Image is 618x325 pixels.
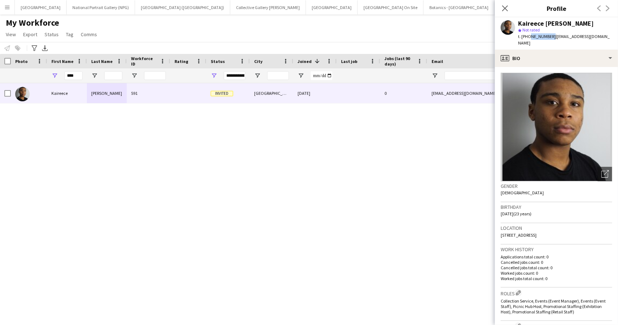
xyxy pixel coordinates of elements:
[501,254,612,259] p: Applications total count: 0
[23,31,37,38] span: Export
[6,31,16,38] span: View
[66,31,73,38] span: Tag
[30,44,39,52] app-action-btn: Advanced filters
[3,30,19,39] a: View
[15,59,28,64] span: Photo
[501,276,612,281] p: Worked jobs total count: 0
[131,72,138,79] button: Open Filter Menu
[495,0,557,14] button: [GEOGRAPHIC_DATA] (HES)
[501,246,612,253] h3: Work history
[211,59,225,64] span: Status
[298,72,304,79] button: Open Filter Menu
[63,30,76,39] a: Tag
[211,91,233,96] span: Invited
[445,71,568,80] input: Email Filter Input
[501,211,531,216] span: [DATE] (23 years)
[306,0,358,14] button: [GEOGRAPHIC_DATA]
[64,71,83,80] input: First Name Filter Input
[501,289,612,297] h3: Roles
[501,232,537,238] span: [STREET_ADDRESS]
[501,204,612,210] h3: Birthday
[91,72,98,79] button: Open Filter Menu
[6,17,59,28] span: My Workforce
[432,72,438,79] button: Open Filter Menu
[522,27,540,33] span: Not rated
[427,83,572,103] div: [EMAIL_ADDRESS][DOMAIN_NAME]
[501,298,606,315] span: Collection Service, Events (Event Manager), Events (Event Staff), Picnic Hub Host, Promotional St...
[495,4,618,13] h3: Profile
[293,83,337,103] div: [DATE]
[127,83,170,103] div: 591
[495,50,618,67] div: Bio
[501,259,612,265] p: Cancelled jobs count: 0
[358,0,424,14] button: [GEOGRAPHIC_DATA] On Site
[104,71,122,80] input: Last Name Filter Input
[87,83,127,103] div: [PERSON_NAME]
[341,59,357,64] span: Last job
[298,59,312,64] span: Joined
[20,30,40,39] a: Export
[424,0,495,14] button: Botanics - [GEOGRAPHIC_DATA]
[250,83,293,103] div: [GEOGRAPHIC_DATA]
[51,72,58,79] button: Open Filter Menu
[41,44,49,52] app-action-btn: Export XLSX
[144,71,166,80] input: Workforce ID Filter Input
[45,31,59,38] span: Status
[67,0,135,14] button: National Portrait Gallery (NPG)
[15,87,30,101] img: Kaireece Denton
[384,56,414,67] span: Jobs (last 90 days)
[51,59,73,64] span: First Name
[380,83,427,103] div: 0
[501,225,612,231] h3: Location
[254,59,262,64] span: City
[131,56,157,67] span: Workforce ID
[501,73,612,181] img: Crew avatar or photo
[501,270,612,276] p: Worked jobs count: 0
[254,72,261,79] button: Open Filter Menu
[432,59,443,64] span: Email
[78,30,100,39] a: Comms
[47,83,87,103] div: Kaireece
[518,20,594,27] div: Kaireece [PERSON_NAME]
[598,167,612,181] div: Open photos pop-in
[91,59,113,64] span: Last Name
[501,265,612,270] p: Cancelled jobs total count: 0
[211,72,217,79] button: Open Filter Menu
[311,71,332,80] input: Joined Filter Input
[175,59,188,64] span: Rating
[230,0,306,14] button: Collective Gallery [PERSON_NAME]
[518,34,556,39] span: t. [PHONE_NUMBER]
[501,183,612,189] h3: Gender
[15,0,67,14] button: [GEOGRAPHIC_DATA]
[501,190,544,195] span: [DEMOGRAPHIC_DATA]
[267,71,289,80] input: City Filter Input
[81,31,97,38] span: Comms
[518,34,610,46] span: | [EMAIL_ADDRESS][DOMAIN_NAME]
[135,0,230,14] button: [GEOGRAPHIC_DATA] ([GEOGRAPHIC_DATA])
[42,30,62,39] a: Status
